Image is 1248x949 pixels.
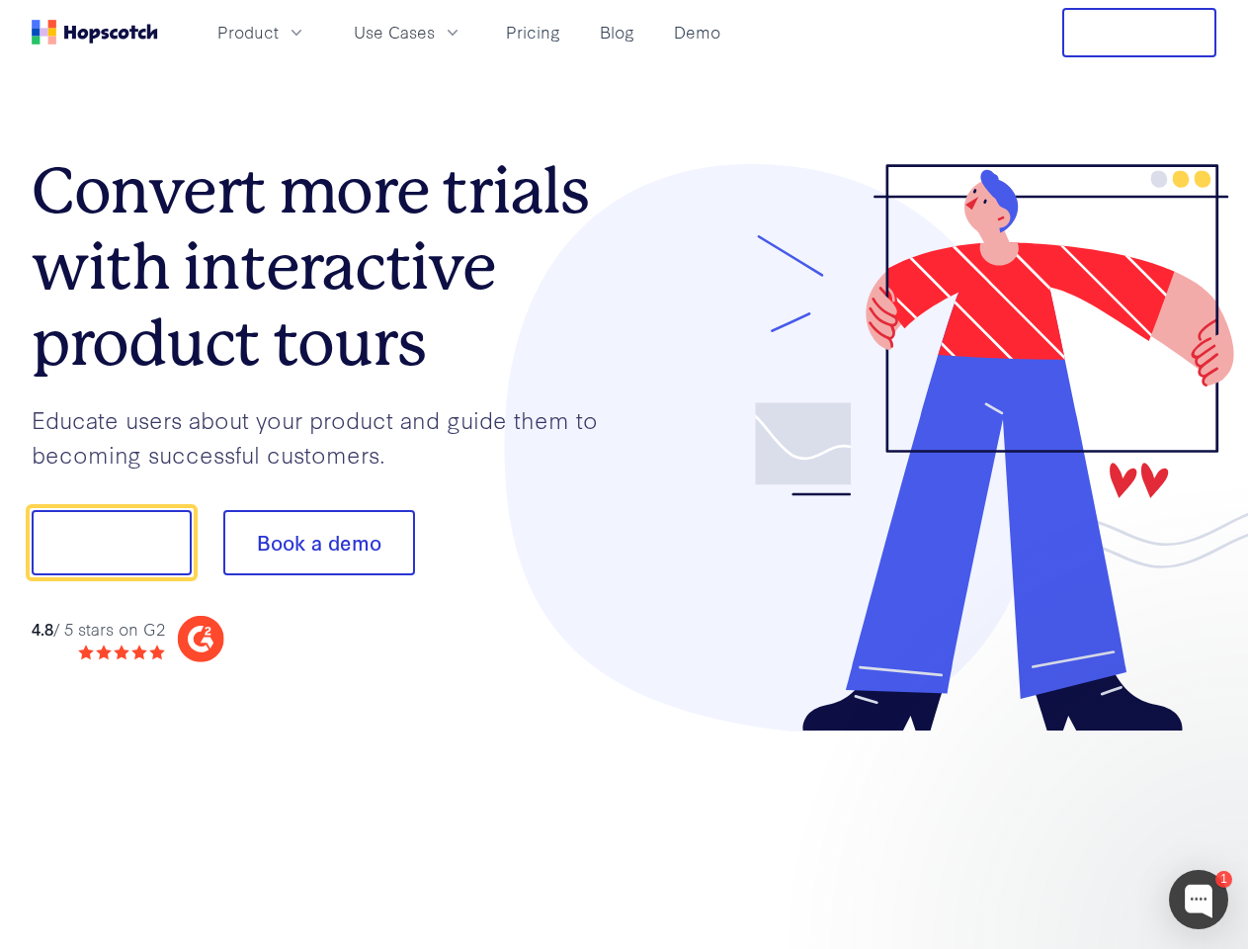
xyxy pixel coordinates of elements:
button: Show me! [32,510,192,575]
span: Product [217,20,279,44]
button: Use Cases [342,16,474,48]
button: Book a demo [223,510,415,575]
h1: Convert more trials with interactive product tours [32,153,624,381]
button: Product [206,16,318,48]
a: Home [32,20,158,44]
strong: 4.8 [32,617,53,640]
a: Pricing [498,16,568,48]
div: / 5 stars on G2 [32,617,165,642]
button: Free Trial [1062,8,1216,57]
a: Demo [666,16,728,48]
a: Blog [592,16,642,48]
div: 1 [1215,871,1232,888]
p: Educate users about your product and guide them to becoming successful customers. [32,402,624,471]
span: Use Cases [354,20,435,44]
